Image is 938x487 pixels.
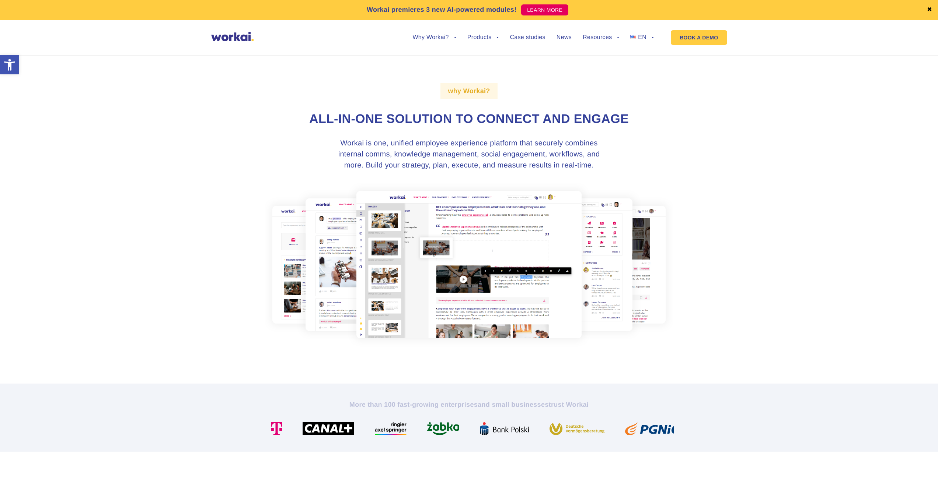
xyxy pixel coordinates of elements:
a: News [557,35,572,40]
p: Workai premieres 3 new AI-powered modules! [367,5,517,15]
a: LEARN MORE [521,4,568,15]
a: Case studies [510,35,545,40]
h1: All-in-one solution to connect and engage [265,111,674,128]
i: and small businesses [478,401,548,408]
h3: Workai is one, unified employee experience platform that securely combines internal comms, knowle... [331,138,607,171]
h2: More than 100 fast-growing enterprises trust Workai [265,400,674,409]
a: ✖ [927,7,932,13]
label: why Workai? [440,83,497,99]
a: BOOK A DEMO [671,30,727,45]
span: EN [638,34,646,40]
a: Products [467,35,499,40]
a: Why Workai? [412,35,456,40]
a: Resources [583,35,619,40]
img: why Workai? [265,183,673,347]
